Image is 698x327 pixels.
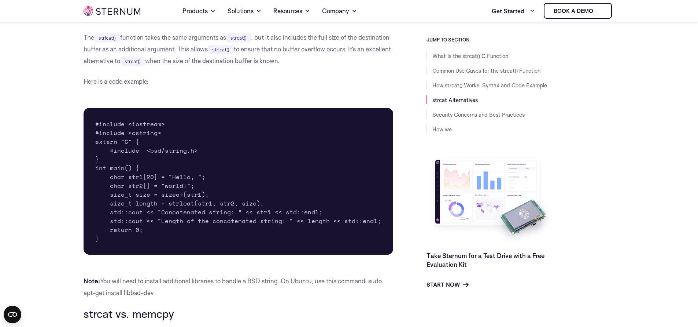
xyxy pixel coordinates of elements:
button: Open CMP widget [4,306,21,323]
code: strlcat() [94,33,120,43]
pre: #include <iostream> #include <cstring> extern "C" { #include <bsd/string.h> } int main() { char s... [84,108,394,255]
a: Solutions [228,1,262,21]
code: strcat() [120,57,145,66]
a: strcat Alternatives [432,97,478,103]
a: What Is the strcat() C Function [432,52,508,59]
a: Products [182,1,216,21]
a: How strcat() Works: Syntax and Code Example [432,82,547,89]
a: Resources [273,1,310,21]
a: Get Started [492,4,535,18]
a: Book a demo [544,3,612,19]
h3: JUMP TO SECTION [426,37,615,43]
a: Security Concerns and Best Practices [432,111,525,118]
code: strlcat() [208,45,234,54]
a: Take Sternum for a Test Drive with a Free Evaluation Kit [426,252,544,268]
a: Common Use Cases for the strcat() Function [432,67,540,74]
p: You will need to install additional libraries to handle a BSD string. On Ubuntu, use this command... [84,275,394,299]
img: sternum iot [84,6,140,16]
a: Company [322,1,357,21]
img: Take Sternum for a Test Drive with a Free Evaluation Kit [426,154,555,246]
p: The function takes the same arguments as , but it also includes the full size of the destination ... [84,32,394,67]
a: How we [432,126,452,133]
a: Start Now [426,280,469,289]
h3: strcat vs. memcpy [84,308,394,320]
code: strcat() [226,33,251,43]
img: sternum iot [596,8,602,14]
p: Here is a code example: [84,76,394,87]
strong: Note: [84,277,100,285]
